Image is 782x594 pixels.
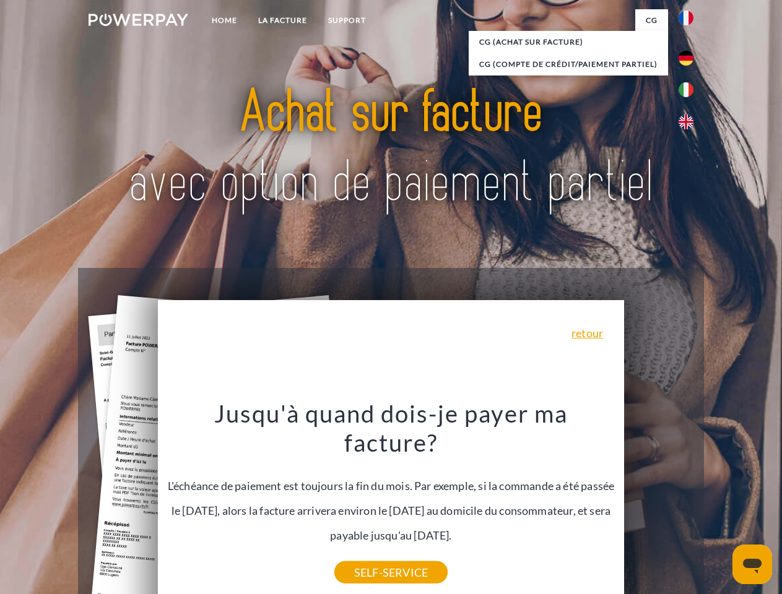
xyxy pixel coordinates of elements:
[334,561,448,583] a: SELF-SERVICE
[165,398,617,572] div: L'échéance de paiement est toujours la fin du mois. Par exemple, si la commande a été passée le [...
[118,59,664,237] img: title-powerpay_fr.svg
[571,327,603,338] a: retour
[635,9,668,32] a: CG
[248,9,318,32] a: LA FACTURE
[679,82,693,97] img: it
[318,9,376,32] a: Support
[89,14,188,26] img: logo-powerpay-white.svg
[732,544,772,584] iframe: Bouton de lancement de la fenêtre de messagerie
[469,31,668,53] a: CG (achat sur facture)
[165,398,617,458] h3: Jusqu'à quand dois-je payer ma facture?
[679,114,693,129] img: en
[469,53,668,75] a: CG (Compte de crédit/paiement partiel)
[201,9,248,32] a: Home
[679,11,693,25] img: fr
[679,51,693,66] img: de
